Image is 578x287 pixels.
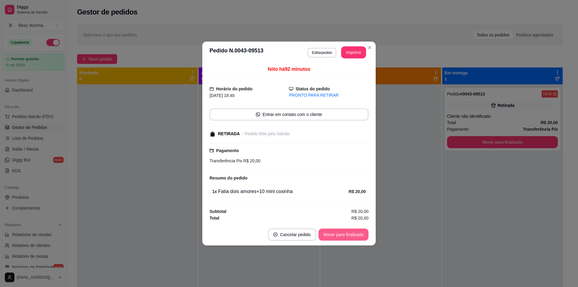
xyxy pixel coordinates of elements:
[210,176,247,180] strong: Resumo do pedido
[210,46,263,58] h3: Pedido N. 0043-09513
[289,87,293,91] span: desktop
[210,158,242,163] span: Transferência Pix
[242,131,290,137] div: - Pedido feito pelo balcão
[210,108,368,120] button: whats-appEntrar em contato com o cliente
[308,48,336,58] button: Editarpedido
[212,188,349,195] div: Fatia dois amores+10 mini coxinha
[210,87,214,91] span: calendar
[216,86,253,91] strong: Horário do pedido
[319,229,368,241] button: Mover para finalizado
[349,189,366,194] strong: R$ 20,00
[210,148,214,153] span: credit-card
[365,43,374,52] button: Close
[268,67,310,72] span: feito há 92 minutos
[218,131,240,137] div: RETIRADA
[210,209,226,214] strong: Subtotal
[210,93,235,98] span: [DATE] 18:40
[273,232,278,237] span: close-circle
[216,148,239,153] strong: Pagamento
[289,92,368,98] div: PRONTO PARA RETIRAR
[212,189,217,194] strong: 1 x
[351,208,368,215] span: R$ 20,00
[296,86,330,91] strong: Status do pedido
[256,112,260,117] span: whats-app
[341,46,366,58] button: Imprimir
[242,158,260,163] span: R$ 20,00
[210,216,219,220] strong: Total
[351,215,368,221] span: R$ 20,00
[268,229,316,241] button: close-circleCancelar pedido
